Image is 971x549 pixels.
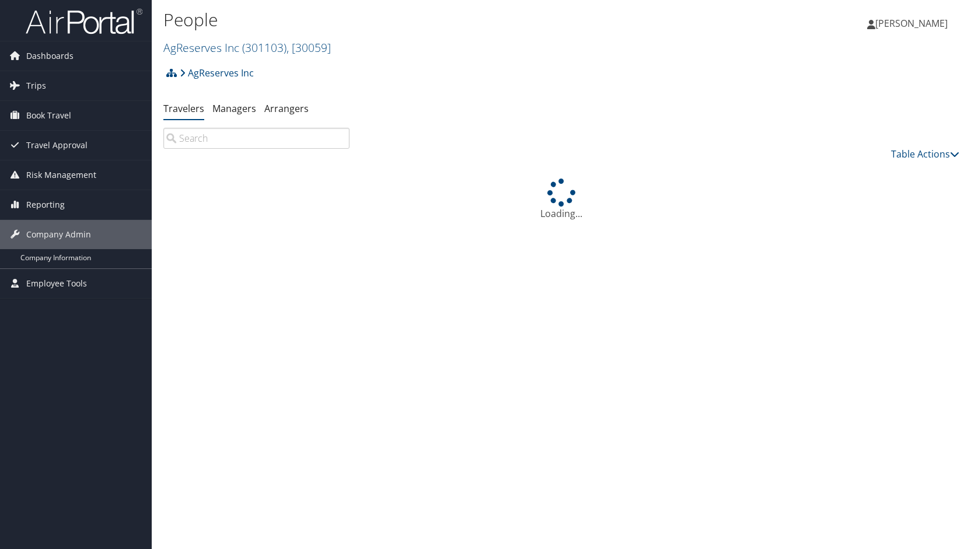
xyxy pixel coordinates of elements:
span: Trips [26,71,46,100]
span: , [ 30059 ] [287,40,331,55]
span: Book Travel [26,101,71,130]
span: [PERSON_NAME] [875,17,948,30]
a: Managers [212,102,256,115]
span: ( 301103 ) [242,40,287,55]
input: Search [163,128,350,149]
img: airportal-logo.png [26,8,142,35]
span: Reporting [26,190,65,219]
a: AgReserves Inc [163,40,331,55]
span: Company Admin [26,220,91,249]
a: Table Actions [891,148,959,160]
span: Employee Tools [26,269,87,298]
a: Travelers [163,102,204,115]
a: AgReserves Inc [180,61,254,85]
div: Loading... [163,179,959,221]
h1: People [163,8,694,32]
span: Risk Management [26,160,96,190]
span: Travel Approval [26,131,88,160]
a: [PERSON_NAME] [867,6,959,41]
a: Arrangers [264,102,309,115]
span: Dashboards [26,41,74,71]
